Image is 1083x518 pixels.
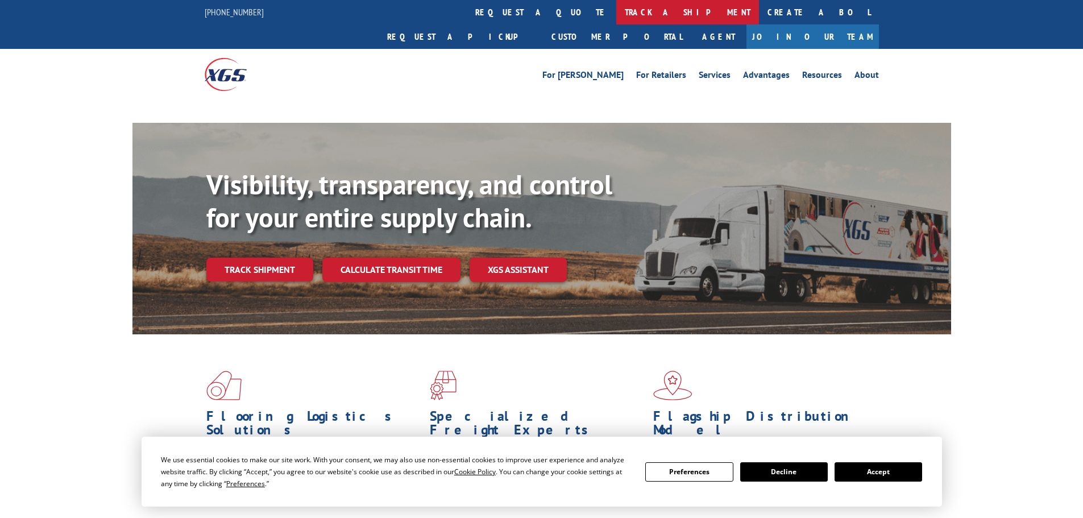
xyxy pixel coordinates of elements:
[699,71,731,83] a: Services
[226,479,265,488] span: Preferences
[379,24,543,49] a: Request a pickup
[802,71,842,83] a: Resources
[470,258,567,282] a: XGS ASSISTANT
[636,71,686,83] a: For Retailers
[854,71,879,83] a: About
[835,462,922,482] button: Accept
[740,462,828,482] button: Decline
[743,71,790,83] a: Advantages
[653,409,868,442] h1: Flagship Distribution Model
[161,454,632,490] div: We use essential cookies to make our site work. With your consent, we may also use non-essential ...
[322,258,460,282] a: Calculate transit time
[746,24,879,49] a: Join Our Team
[430,371,457,400] img: xgs-icon-focused-on-flooring-red
[691,24,746,49] a: Agent
[653,371,692,400] img: xgs-icon-flagship-distribution-model-red
[206,371,242,400] img: xgs-icon-total-supply-chain-intelligence-red
[206,258,313,281] a: Track shipment
[142,437,942,507] div: Cookie Consent Prompt
[542,71,624,83] a: For [PERSON_NAME]
[454,467,496,476] span: Cookie Policy
[205,6,264,18] a: [PHONE_NUMBER]
[206,409,421,442] h1: Flooring Logistics Solutions
[645,462,733,482] button: Preferences
[543,24,691,49] a: Customer Portal
[430,409,645,442] h1: Specialized Freight Experts
[206,167,612,235] b: Visibility, transparency, and control for your entire supply chain.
